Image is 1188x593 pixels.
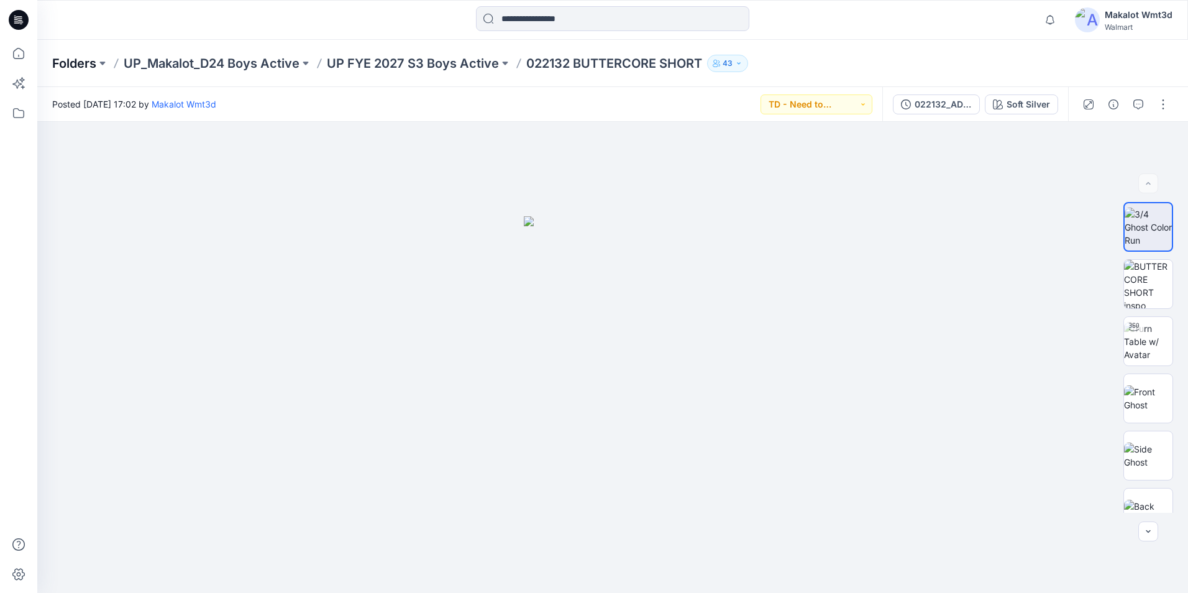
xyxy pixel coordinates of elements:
[1105,7,1172,22] div: Makalot Wmt3d
[327,55,499,72] a: UP FYE 2027 S3 Boys Active
[1124,385,1172,411] img: Front Ghost
[985,94,1058,114] button: Soft Silver
[1124,443,1172,469] img: Side Ghost
[1124,500,1172,526] img: Back Ghost
[1124,322,1172,361] img: Turn Table w/ Avatar
[1007,98,1050,111] div: Soft Silver
[124,55,299,72] a: UP_Makalot_D24 Boys Active
[1125,208,1172,247] img: 3/4 Ghost Color Run
[723,57,733,70] p: 43
[893,94,980,114] button: 022132_ADM_BUTTERCORE SHORT
[526,55,702,72] p: 022132 BUTTERCORE SHORT
[152,99,216,109] a: Makalot Wmt3d
[524,216,701,593] img: eyJhbGciOiJIUzI1NiIsImtpZCI6IjAiLCJzbHQiOiJzZXMiLCJ0eXAiOiJKV1QifQ.eyJkYXRhIjp7InR5cGUiOiJzdG9yYW...
[1075,7,1100,32] img: avatar
[707,55,748,72] button: 43
[1124,260,1172,308] img: BUTTERCORE SHORT inspo
[1105,22,1172,32] div: Walmart
[52,55,96,72] a: Folders
[915,98,972,111] div: 022132_ADM_BUTTERCORE SHORT
[52,98,216,111] span: Posted [DATE] 17:02 by
[1103,94,1123,114] button: Details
